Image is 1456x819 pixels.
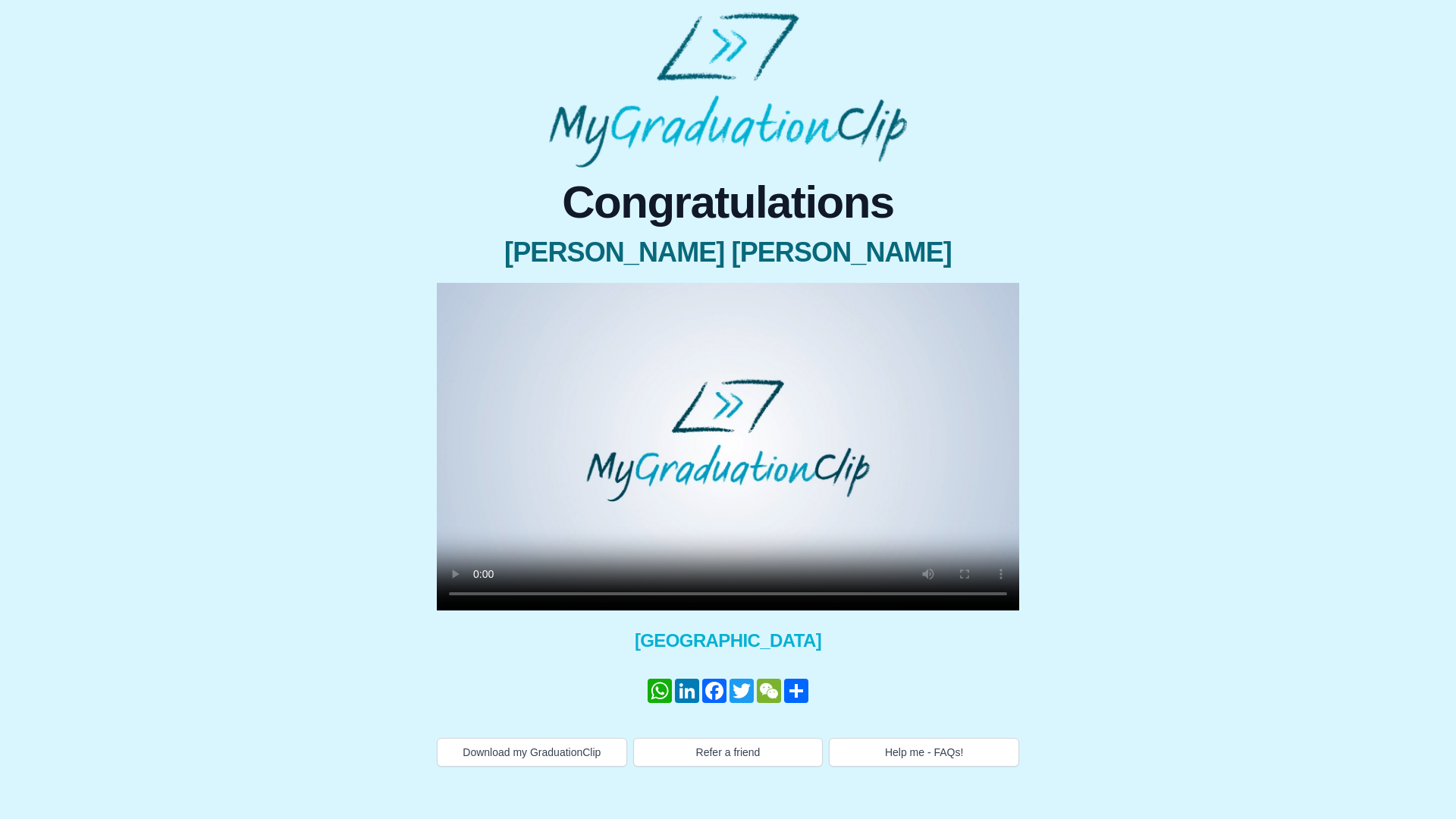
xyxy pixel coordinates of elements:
span: [GEOGRAPHIC_DATA] [437,629,1019,653]
button: Help me - FAQs! [829,738,1019,767]
span: Congratulations [437,180,1019,225]
a: WeChat [755,679,783,703]
a: Twitter [728,679,755,703]
button: Refer a friend [633,738,824,767]
a: Share [783,679,810,703]
a: LinkedIn [673,679,701,703]
img: MyGraduationClip [549,12,907,168]
span: [PERSON_NAME] [PERSON_NAME] [437,237,1019,268]
button: Download my GraduationClip [437,738,627,767]
a: Facebook [701,679,728,703]
a: WhatsApp [646,679,673,703]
